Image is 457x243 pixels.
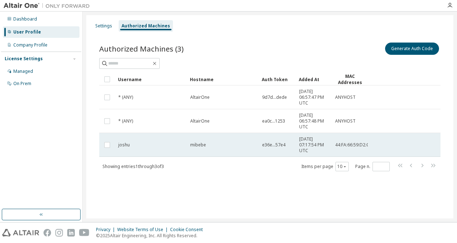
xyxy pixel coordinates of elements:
div: Hostname [190,74,256,85]
span: [DATE] 07:17:54 PM UTC [299,136,329,154]
span: [DATE] 06:57:47 PM UTC [299,89,329,106]
span: AltairOne [190,118,210,124]
img: youtube.svg [79,229,90,237]
img: instagram.svg [55,229,63,237]
img: linkedin.svg [67,229,75,237]
span: mibebe [190,142,206,148]
div: Website Terms of Use [117,227,170,233]
div: Cookie Consent [170,227,207,233]
div: Settings [95,23,112,29]
div: Managed [13,69,33,74]
span: Items per page [301,162,349,171]
span: ANYHOST [335,118,356,124]
div: Auth Token [262,74,293,85]
div: Dashboard [13,16,37,22]
p: © 2025 Altair Engineering, Inc. All Rights Reserved. [96,233,207,239]
span: Authorized Machines (3) [99,44,184,54]
div: Username [118,74,184,85]
span: * (ANY) [118,118,133,124]
span: Page n. [355,162,390,171]
button: 10 [337,164,347,169]
span: [DATE] 06:57:48 PM UTC [299,112,329,130]
div: On Prem [13,81,31,87]
img: Altair One [4,2,93,9]
span: ea0c...1253 [262,118,285,124]
span: ANYHOST [335,94,356,100]
div: License Settings [5,56,43,62]
span: joshu [118,142,130,148]
span: * (ANY) [118,94,133,100]
span: e36e...57e4 [262,142,285,148]
div: MAC Addresses [335,73,365,85]
img: altair_logo.svg [2,229,39,237]
div: Company Profile [13,42,47,48]
span: 44:FA:66:59:D2:CF [335,142,371,148]
span: 9d7d...dede [262,94,287,100]
span: AltairOne [190,94,210,100]
div: Privacy [96,227,117,233]
div: User Profile [13,29,41,35]
button: Generate Auth Code [385,43,439,55]
div: Authorized Machines [122,23,170,29]
span: Showing entries 1 through 3 of 3 [102,163,164,169]
div: Added At [299,74,329,85]
img: facebook.svg [44,229,51,237]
